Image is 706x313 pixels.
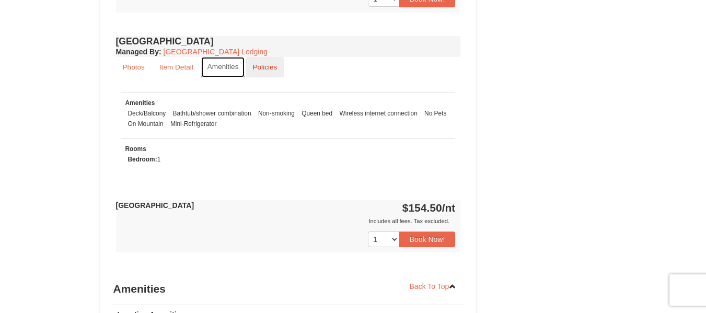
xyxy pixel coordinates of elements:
span: /nt [442,202,456,214]
small: Item Detail [159,63,193,71]
small: Policies [252,63,277,71]
li: Non-smoking [256,108,297,119]
strong: $154.50 [402,202,456,214]
a: Policies [246,57,284,77]
a: Item Detail [153,57,200,77]
li: Wireless internet connection [337,108,420,119]
strong: : [116,48,161,56]
small: Photos [123,63,145,71]
small: Amenities [125,99,155,107]
li: On Mountain [125,119,166,129]
li: Mini-Refrigerator [168,119,219,129]
li: Queen bed [299,108,335,119]
a: [GEOGRAPHIC_DATA] Lodging [164,48,268,56]
div: Includes all fees. Tax excluded. [116,216,456,226]
small: Rooms [125,145,146,153]
a: Photos [116,57,152,77]
li: Deck/Balcony [125,108,169,119]
small: Amenities [207,63,239,71]
h3: Amenities [113,279,464,299]
li: 1 [125,154,164,165]
li: Bathtub/shower combination [170,108,254,119]
a: Back To Top [403,279,464,294]
li: No Pets [422,108,449,119]
a: Amenities [201,57,245,77]
strong: Bedroom: [128,156,157,163]
span: Managed By [116,48,159,56]
strong: [GEOGRAPHIC_DATA] [116,201,194,210]
button: Book Now! [399,231,456,247]
h4: [GEOGRAPHIC_DATA] [116,36,461,47]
